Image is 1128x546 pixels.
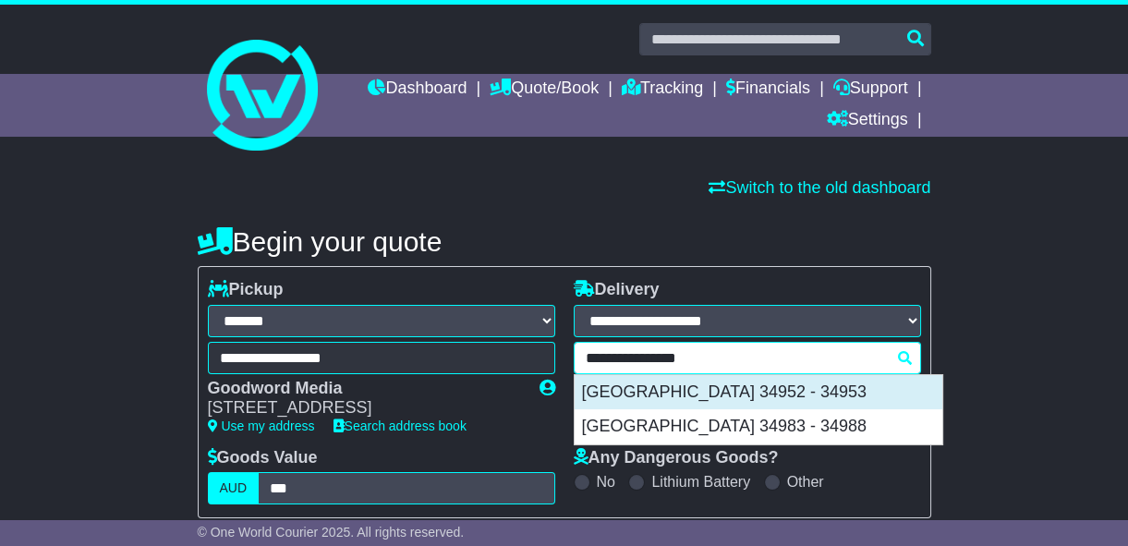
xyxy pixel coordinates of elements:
[368,74,467,105] a: Dashboard
[575,375,942,410] div: [GEOGRAPHIC_DATA] 34952 - 34953
[208,472,260,504] label: AUD
[827,105,908,137] a: Settings
[574,448,779,468] label: Any Dangerous Goods?
[490,74,599,105] a: Quote/Book
[726,74,810,105] a: Financials
[709,178,930,197] a: Switch to the old dashboard
[208,280,284,300] label: Pickup
[208,379,521,399] div: Goodword Media
[787,473,824,491] label: Other
[198,525,465,540] span: © One World Courier 2025. All rights reserved.
[208,448,318,468] label: Goods Value
[208,419,315,433] a: Use my address
[622,74,703,105] a: Tracking
[651,473,750,491] label: Lithium Battery
[574,342,921,374] typeahead: Please provide city
[198,226,931,257] h4: Begin your quote
[833,74,908,105] a: Support
[334,419,467,433] a: Search address book
[597,473,615,491] label: No
[574,280,660,300] label: Delivery
[208,398,521,419] div: [STREET_ADDRESS]
[575,409,942,444] div: [GEOGRAPHIC_DATA] 34983 - 34988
